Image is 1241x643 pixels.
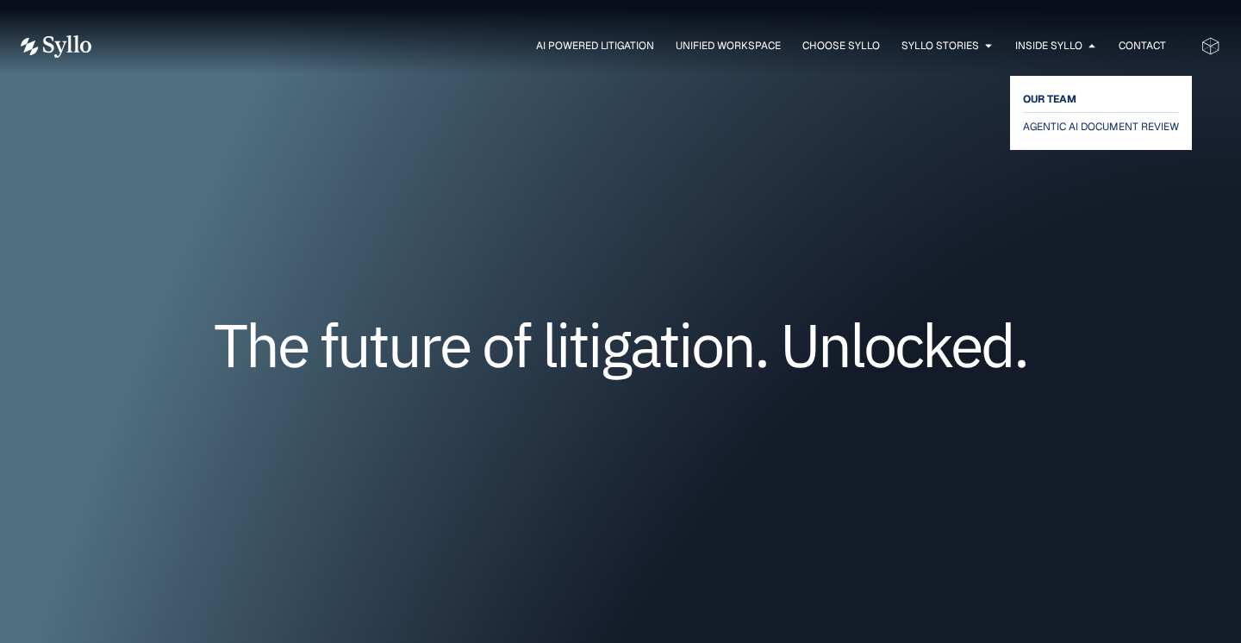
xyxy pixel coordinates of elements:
[901,38,979,53] a: Syllo Stories
[126,38,1166,54] div: Menu Toggle
[1023,89,1076,109] span: OUR TEAM
[1023,116,1179,137] a: AGENTIC AI DOCUMENT REVIEW
[1015,38,1082,53] a: Inside Syllo
[1119,38,1166,53] a: Contact
[676,38,781,53] a: Unified Workspace
[21,35,91,58] img: Vector
[124,316,1117,373] h1: The future of litigation. Unlocked.
[126,38,1166,54] nav: Menu
[1023,89,1179,109] a: OUR TEAM
[536,38,654,53] a: AI Powered Litigation
[802,38,880,53] a: Choose Syllo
